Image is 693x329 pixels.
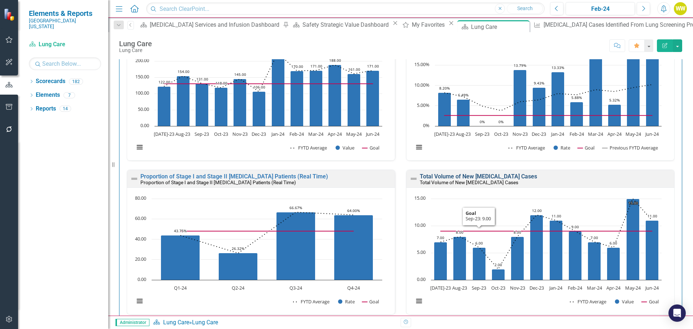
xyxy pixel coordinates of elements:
[674,2,687,15] button: WW
[668,304,686,322] div: Open Intercom Messenger
[414,82,430,88] text: 10.00%
[310,70,323,126] path: Mar-24, 171. Value.
[456,131,471,137] text: Aug-23
[138,20,281,29] a: [MEDICAL_DATA] Services and Infusion Dashboard
[414,61,430,68] text: 15.00%
[608,104,621,126] path: Apr-24, 5.31914894. Rate.
[158,86,171,126] path: Jul-23, 122. Value.
[196,83,209,126] path: Sep-23, 131. Value.
[420,173,537,180] a: Total Volume of New [MEDICAL_DATA] Cases
[29,40,101,49] a: Lung Care
[290,20,391,29] a: Safety Strategic Value Dashboard
[146,3,545,15] input: Search ClearPoint...
[452,285,467,291] text: Aug-23
[533,87,546,126] path: Dec-23, 9.43396226. Rate.
[276,212,315,280] path: Q3-24, 66.66666667. Rate.
[329,58,341,63] text: 188.00
[131,41,391,159] div: Chart. Highcharts interactive chart.
[348,67,360,72] text: 161.00
[645,285,659,291] text: Jun-24
[127,170,395,315] div: Double-Click to Edit
[417,102,430,108] text: 5.00%
[308,131,324,137] text: Mar-24
[406,16,675,161] div: Double-Click to Edit
[175,131,190,137] text: Aug-23
[365,131,380,137] text: Jun-24
[135,90,149,96] text: 100.00
[514,230,521,235] text: 8.00
[552,72,565,126] path: Jan-24, 13.33333333. Rate.
[514,63,526,68] text: 13.79%
[135,57,149,64] text: 200.00
[646,221,659,280] path: Jun-24, 11. Value.
[232,246,244,251] text: 26.32%
[587,285,602,291] text: Mar-24
[498,119,504,124] text: 0%
[648,213,657,218] text: 11.00
[289,131,304,137] text: Feb-24
[196,77,208,82] text: 131.00
[607,131,622,137] text: Apr-24
[135,195,146,201] text: 80.00
[517,5,533,11] span: Search
[628,200,638,205] text: 15.00
[234,72,246,77] text: 145.00
[645,131,659,137] text: Jun-24
[192,319,218,326] div: Lung Care
[135,256,146,262] text: 20.00
[549,285,563,291] text: Jan-24
[550,221,563,280] path: Jan-24, 11. Value.
[607,248,620,280] path: Apr-24, 6. Value.
[232,131,248,137] text: Nov-23
[646,55,659,126] path: Jun-24, 17.54385965. Rate.
[434,199,659,280] g: Value, series 2 of 3. Bar series with 12 bars.
[571,224,579,229] text: 9.00
[438,92,451,126] path: Jul-23, 8.19672131. Rate.
[570,131,584,137] text: Feb-24
[177,76,190,126] path: Aug-23, 154. Value.
[456,230,463,235] text: 8.00
[532,208,542,213] text: 12.00
[338,298,355,305] button: Show Rate
[410,41,671,159] div: Chart. Highcharts interactive chart.
[400,20,447,29] a: My Favorites
[362,298,379,305] button: Show Goal
[625,285,641,291] text: May-24
[253,91,266,126] path: Dec-23, 106. Value.
[291,64,303,69] text: 170.00
[36,105,56,113] a: Reports
[347,285,360,291] text: Q4-24
[131,41,386,159] svg: Interactive chart
[615,298,634,305] button: Show Value
[36,77,65,86] a: Scorecards
[119,40,152,48] div: Lung Care
[417,249,426,255] text: 5.00
[336,144,354,151] button: Show Value
[153,319,395,327] div: »
[214,131,228,137] text: Oct-23
[158,79,170,85] text: 122.00
[219,253,258,280] path: Q2-24, 26.31578947. Rate.
[161,212,373,280] g: Rate, series 2 of 3. Bar series with 4 bars.
[130,174,139,183] img: Not Defined
[437,235,444,240] text: 7.00
[154,131,174,137] text: [DATE]-23
[163,82,374,85] g: Goal, series 3 of 3. Line with 12 data points.
[252,131,266,137] text: Dec-23
[510,285,525,291] text: Nov-23
[414,296,424,306] button: View chart menu, Chart
[552,65,564,70] text: 13.33%
[511,237,524,280] path: Nov-23, 8. Value.
[423,122,430,129] text: 0%
[115,319,149,326] span: Administrator
[36,91,60,99] a: Elements
[642,298,659,305] button: Show Goal
[409,174,418,183] img: Not Defined
[532,131,546,137] text: Dec-23
[475,241,483,246] text: 6.00
[140,173,328,180] a: Proportion of Stage I and Stage II [MEDICAL_DATA] Patients (Real Time)
[410,195,671,312] div: Chart. Highcharts interactive chart.
[289,285,302,291] text: Q3-24
[135,73,149,80] text: 150.00
[554,144,570,151] button: Show Rate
